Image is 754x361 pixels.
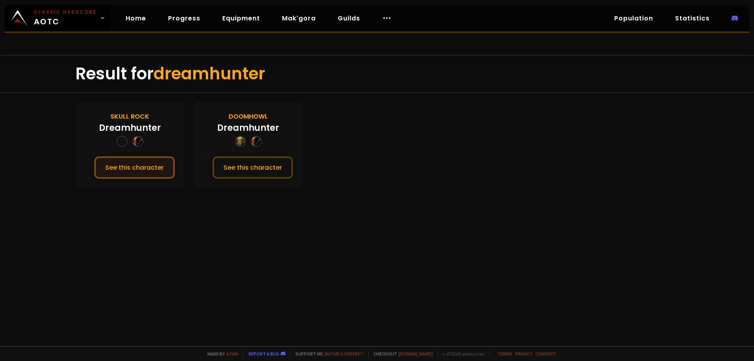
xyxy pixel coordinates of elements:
small: Classic Hardcore [34,9,97,16]
div: Dreamhunter [99,121,161,134]
a: Population [608,10,659,26]
a: Home [119,10,152,26]
a: Buy me a coffee [325,351,364,357]
span: Support me, [290,351,364,357]
div: Dreamhunter [217,121,279,134]
div: Doomhowl [229,112,268,121]
span: v. d752d5 - production [437,351,485,357]
a: Classic HardcoreAOTC [5,5,110,31]
span: AOTC [34,9,97,27]
a: Guilds [331,10,366,26]
a: Terms [498,351,512,357]
span: Checkout [368,351,433,357]
a: Mak'gora [276,10,322,26]
a: Report a bug [249,351,279,357]
a: Equipment [216,10,266,26]
a: Privacy [515,351,532,357]
a: Statistics [669,10,716,26]
a: Progress [162,10,207,26]
a: Consent [535,351,556,357]
span: dreamhunter [154,62,265,85]
a: [DOMAIN_NAME] [399,351,433,357]
a: a fan [226,351,238,357]
button: See this character [212,156,293,179]
div: Skull Rock [110,112,149,121]
span: Made by [203,351,238,357]
div: Result for [75,55,679,92]
button: See this character [94,156,175,179]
